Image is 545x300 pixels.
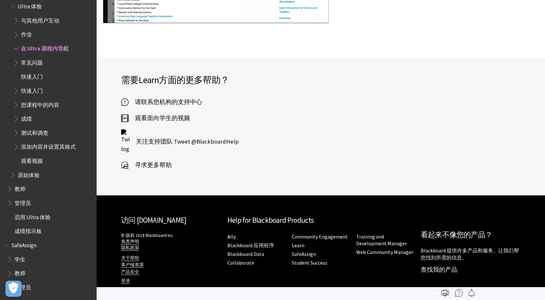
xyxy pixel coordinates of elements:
span: 快速入门 [21,85,43,94]
span: 添加内容并设置其格式 [21,142,76,150]
span: 管理员 [14,198,31,206]
a: Blackboard Data [227,251,264,258]
a: 查找我的产品 [421,266,457,273]
span: 快速入门 [21,71,43,80]
button: Open Preferences [5,281,22,297]
a: Learn [292,242,304,249]
span: 原始体验 [18,170,40,178]
span: 常见问题 [21,57,43,66]
span: 教师 [14,184,25,192]
span: 您课程中的内容 [21,99,59,108]
a: Web Community Manager [356,249,413,256]
h2: Help for Blackboard Products [227,215,414,226]
p: Blackboard 提供许多产品和服务。让我们帮您找到所需的信息。 [421,247,521,261]
span: 作业 [21,29,32,38]
a: Training and Development Manager [356,233,407,247]
a: 免责声明 [121,239,139,245]
a: 观看面向学生的视频 [121,113,190,123]
h2: 需要 方面的更多帮助？ [121,73,321,87]
a: 请联系您机构的支持中心 [121,97,202,107]
span: 关注支持团队 Tweet @BlackboardHelp [129,137,239,146]
a: Ally [227,233,236,240]
span: 测试和调查 [21,127,48,136]
span: 寻求更多帮助 [129,160,172,170]
a: 关于帮助 [121,255,139,261]
span: 启用 Ultra 体验 [14,212,51,220]
a: Student Success [292,259,327,266]
span: 成绩指示板 [14,226,42,235]
span: 成绩 [21,113,32,122]
span: 管理员 [14,282,31,291]
span: 与其他用户互动 [21,15,59,24]
span: 教师 [14,268,25,277]
a: 产品安全 [121,269,139,275]
a: Community Engagement [292,233,348,240]
a: 访问 [DOMAIN_NAME] [121,215,186,225]
img: Follow this page [468,289,475,297]
span: Learn [139,74,159,86]
a: 登录 [121,278,130,284]
h2: 看起来不像您的产品？ [421,229,521,240]
img: More help [455,289,463,297]
span: 学生 [14,254,25,263]
img: Print [441,289,449,297]
a: Collaborate [227,259,254,266]
a: SafeAssign [292,251,316,258]
span: 观看面向学生的视频 [129,113,190,123]
a: 寻求更多帮助 [121,160,172,170]
span: 请联系您机构的支持中心 [129,97,202,107]
span: SafeAssign [11,240,36,248]
a: 隐私政策 [121,245,139,251]
a: Blackboard 应用程序 [227,242,274,249]
span: Ultra 体验 [18,1,42,10]
a: Twitter logo 关注支持团队 Tweet @BlackboardHelp [121,129,239,154]
img: Twitter logo [121,129,129,154]
span: 在 Ultra 课程内导航 [21,43,69,52]
nav: Book outline for Blackboard SafeAssign [4,240,93,293]
span: 观看视频 [21,155,43,164]
p: © 版权 2018 Blackboard Inc. [121,232,221,251]
a: 客户端资源 [121,262,144,268]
